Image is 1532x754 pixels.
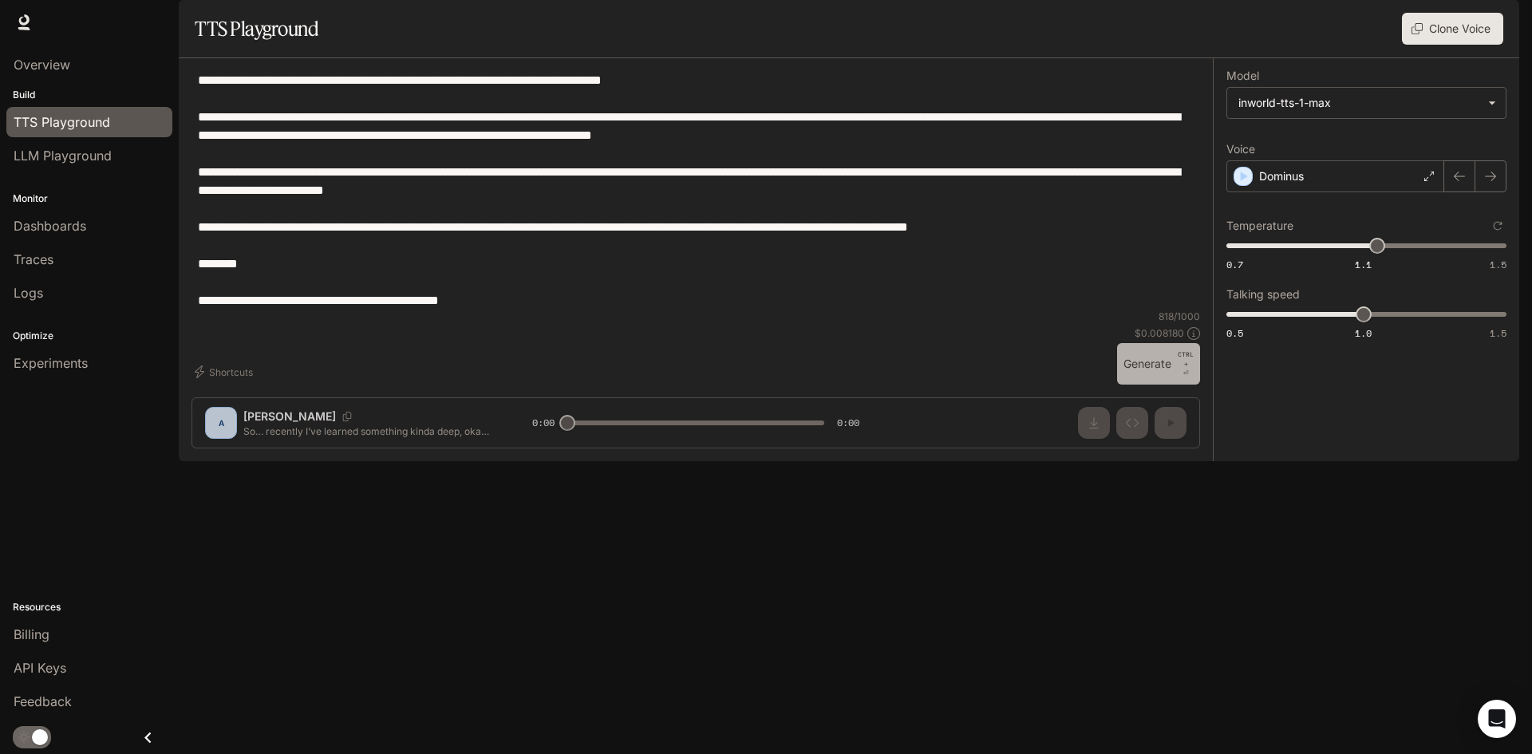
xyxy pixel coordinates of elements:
[1226,289,1300,300] p: Talking speed
[1490,326,1506,340] span: 1.5
[195,13,318,45] h1: TTS Playground
[1489,217,1506,235] button: Reset to default
[1226,144,1255,155] p: Voice
[1490,258,1506,271] span: 1.5
[1402,13,1503,45] button: Clone Voice
[191,359,259,385] button: Shortcuts
[1178,349,1194,378] p: ⏎
[1227,88,1506,118] div: inworld-tts-1-max
[1226,70,1259,81] p: Model
[1355,258,1372,271] span: 1.1
[1478,700,1516,738] div: Open Intercom Messenger
[1226,326,1243,340] span: 0.5
[1259,168,1304,184] p: Dominus
[1355,326,1372,340] span: 1.0
[1178,349,1194,369] p: CTRL +
[1117,343,1200,385] button: GenerateCTRL +⏎
[1238,95,1480,111] div: inworld-tts-1-max
[1226,220,1293,231] p: Temperature
[1226,258,1243,271] span: 0.7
